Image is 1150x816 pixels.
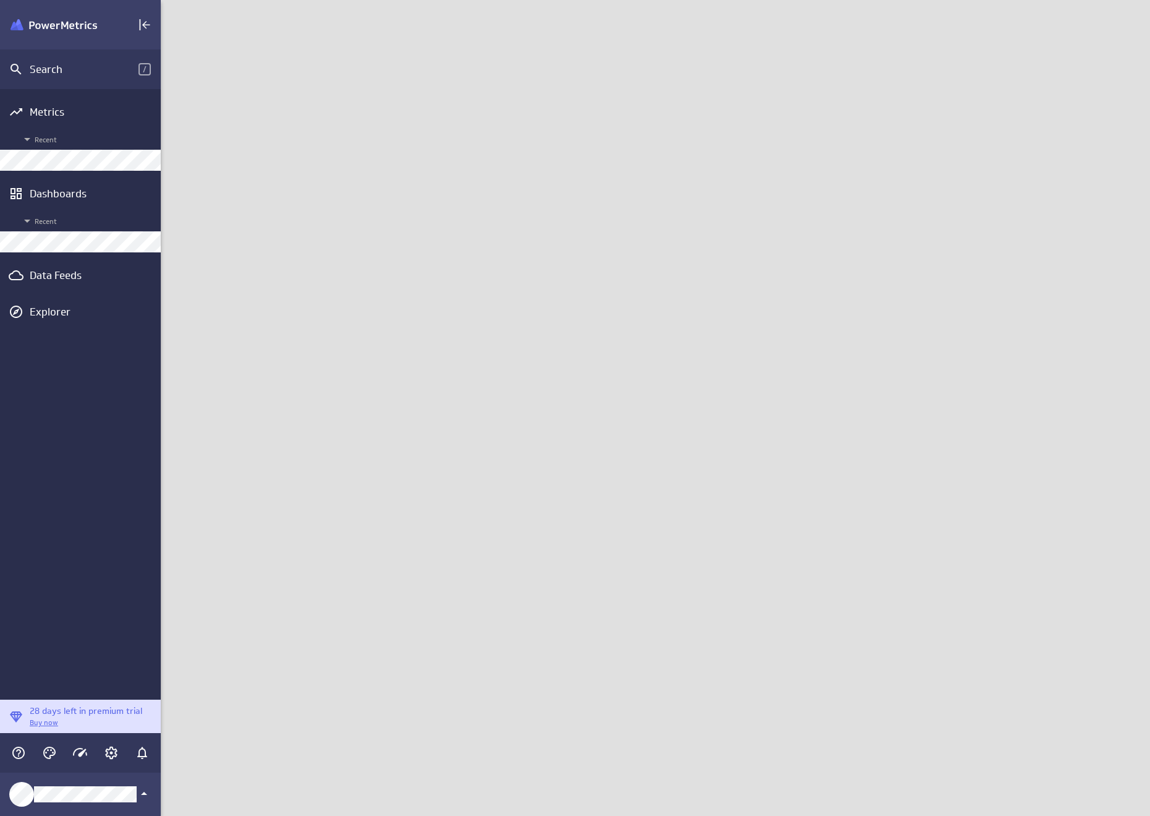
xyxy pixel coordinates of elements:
div: Data Feeds [30,268,131,282]
img: Klipfolio PowerMetrics Banner [11,19,97,31]
svg: Account and settings [104,745,119,760]
div: Metrics [30,105,131,119]
svg: Themes [42,745,57,760]
p: 28 days left in premium trial [30,705,142,718]
div: Notifications [132,742,153,763]
div: Account and settings [101,742,122,763]
span: Recent [20,132,155,147]
p: Buy now [30,718,142,728]
div: Search [30,62,138,76]
svg: Usage [73,745,88,760]
span: / [138,63,151,75]
div: Help & PowerMetrics Assistant [8,742,29,763]
span: Recent [20,213,155,228]
div: Explorer [30,305,158,319]
div: Themes [39,742,60,763]
div: Collapse [134,14,155,35]
div: Dashboards [30,187,131,200]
